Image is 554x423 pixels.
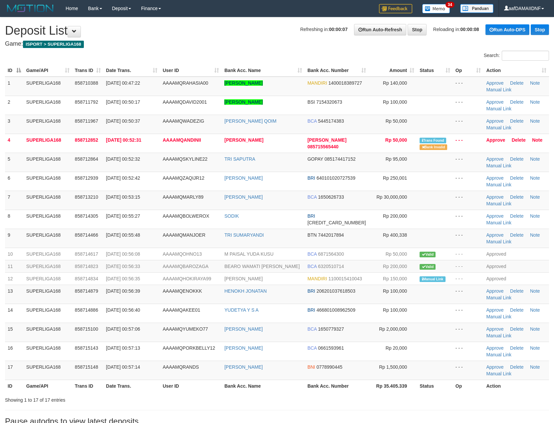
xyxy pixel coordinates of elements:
[354,24,406,35] a: Run Auto-Refresh
[453,77,484,96] td: - - -
[408,24,427,35] a: Stop
[502,51,549,61] input: Search:
[106,326,140,332] span: [DATE] 00:57:06
[486,364,503,370] a: Approve
[5,342,24,361] td: 16
[307,251,317,257] span: BCA
[318,345,344,351] span: Copy 0661593961 to clipboard
[224,232,264,238] a: TRI SUMARYANDI
[307,175,315,181] span: BRI
[163,213,209,219] span: AAAAMQBOLWEROX
[24,285,72,304] td: SUPERLIGA168
[483,64,549,77] th: Action: activate to sort column ascending
[486,125,511,130] a: Manual Link
[307,99,315,105] span: BSI
[316,307,355,313] span: Copy 466801008962509 to clipboard
[5,115,24,134] td: 3
[72,64,103,77] th: Trans ID: activate to sort column ascending
[75,99,98,105] span: 858711792
[307,213,315,219] span: BRI
[75,80,98,86] span: 858710388
[163,364,199,370] span: AAAAMQRANDS
[386,251,407,257] span: Rp 50,000
[106,194,140,200] span: [DATE] 00:53:15
[163,99,207,105] span: AAAAMQDAVID2001
[318,118,344,124] span: Copy 5445174383 to clipboard
[486,163,511,168] a: Manual Link
[510,175,523,181] a: Delete
[75,251,98,257] span: 858714617
[163,307,200,313] span: AAAAMQAKEE01
[75,118,98,124] span: 858711967
[224,307,259,313] a: YUDETYA Y S A
[300,27,347,32] span: Refreshing in:
[224,288,267,294] a: HENOKH JONATAN
[222,64,304,77] th: Bank Acc. Name: activate to sort column ascending
[224,326,263,332] a: [PERSON_NAME]
[530,326,540,332] a: Note
[224,251,274,257] a: M PAISAL YUDA KUSU
[383,264,407,269] span: Rp 200,000
[106,232,140,238] span: [DATE] 00:55:48
[453,210,484,229] td: - - -
[486,232,503,238] a: Approve
[486,137,505,143] a: Approve
[5,191,24,210] td: 7
[307,232,317,238] span: BTN
[24,210,72,229] td: SUPERLIGA168
[224,137,263,143] a: [PERSON_NAME]
[486,288,503,294] a: Approve
[486,220,511,225] a: Manual Link
[75,288,98,294] span: 858714879
[75,364,98,370] span: 858715148
[453,191,484,210] td: - - -
[420,264,436,270] span: Valid transaction
[163,175,204,181] span: AAAAMQZAQIJR12
[386,118,407,124] span: Rp 50,000
[106,345,140,351] span: [DATE] 00:57:13
[24,380,72,392] th: Game/API
[307,288,315,294] span: BRI
[422,4,450,13] img: Button%20Memo.svg
[379,364,407,370] span: Rp 1,500,000
[106,307,140,313] span: [DATE] 00:56:40
[385,137,407,143] span: Rp 50,000
[486,106,511,111] a: Manual Link
[24,115,72,134] td: SUPERLIGA168
[24,361,72,380] td: SUPERLIGA168
[5,229,24,248] td: 9
[486,295,511,300] a: Manual Link
[24,342,72,361] td: SUPERLIGA168
[160,64,222,77] th: User ID: activate to sort column ascending
[486,352,511,357] a: Manual Link
[75,326,98,332] span: 858715100
[5,304,24,323] td: 14
[453,248,484,260] td: - - -
[5,153,24,172] td: 5
[163,251,202,257] span: AAAAMQOHNO13
[510,364,523,370] a: Delete
[379,326,407,332] span: Rp 2,000,000
[510,232,523,238] a: Delete
[383,288,407,294] span: Rp 100,000
[307,326,317,332] span: BCA
[222,380,304,392] th: Bank Acc. Name
[24,64,72,77] th: Game/API: activate to sort column ascending
[5,77,24,96] td: 1
[453,323,484,342] td: - - -
[486,182,511,187] a: Manual Link
[532,137,542,143] a: Note
[461,27,479,32] strong: 00:00:08
[163,118,204,124] span: AAAAMQWADEZIG
[106,118,140,124] span: [DATE] 00:50:37
[483,380,549,392] th: Action
[224,364,263,370] a: [PERSON_NAME]
[160,380,222,392] th: User ID
[484,51,549,61] label: Search:
[446,2,455,8] span: 34
[75,175,98,181] span: 858712939
[530,118,540,124] a: Note
[316,288,355,294] span: Copy 206201037618503 to clipboard
[329,27,348,32] strong: 00:00:07
[318,232,344,238] span: Copy 7442017894 to clipboard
